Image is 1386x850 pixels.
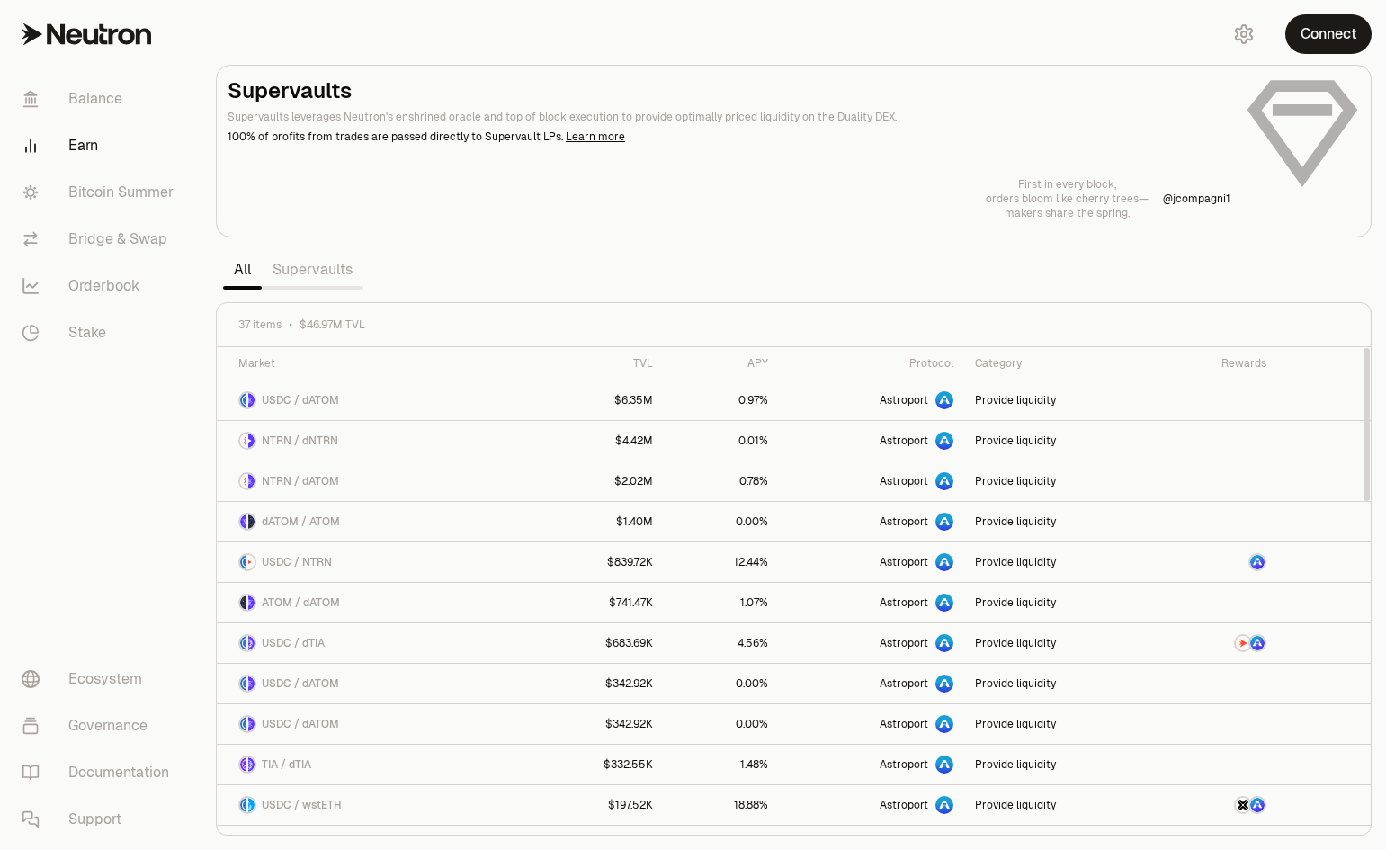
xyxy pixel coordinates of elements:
[248,717,255,731] img: dATOM Logo
[880,474,928,488] span: Astroport
[964,380,1154,420] a: Provide liquidity
[1163,192,1230,206] p: @ jcompagni1
[880,636,928,650] span: Astroport
[531,380,664,420] a: $6.35M
[240,676,246,691] img: USDC Logo
[217,380,531,420] a: USDC LogodATOM LogoUSDC / dATOM
[248,474,255,488] img: dATOM Logo
[228,109,1230,125] p: Supervaults leverages Neutron's enshrined oracle and top of block execution to provide optimally ...
[240,393,246,407] img: USDC Logo
[240,434,246,448] img: NTRN Logo
[217,623,531,663] a: USDC LogodTIA LogoUSDC / dTIA
[664,421,779,461] a: 0.01%
[262,474,339,488] span: NTRN / dATOM
[7,216,194,263] a: Bridge & Swap
[880,798,928,812] span: Astroport
[217,542,531,582] a: USDC LogoNTRN LogoUSDC / NTRN
[1163,192,1230,206] a: @jcompagni1
[240,717,246,731] img: USDC Logo
[262,252,363,288] a: Supervaults
[262,514,340,529] span: dATOM / ATOM
[880,393,928,407] span: Astroport
[531,623,664,663] a: $683.69K
[880,717,928,731] span: Astroport
[779,664,964,703] a: Astroport
[238,356,520,371] div: Market
[880,676,928,691] span: Astroport
[964,461,1154,501] a: Provide liquidity
[262,434,338,448] span: NTRN / dNTRN
[964,421,1154,461] a: Provide liquidity
[240,555,246,569] img: USDC Logo
[1236,798,1250,812] img: AXL Logo
[1236,636,1250,650] img: NTRN Logo
[790,356,953,371] div: Protocol
[664,542,779,582] a: 12.44%
[964,623,1154,663] a: Provide liquidity
[217,785,531,825] a: USDC LogowstETH LogoUSDC / wstETH
[1250,636,1265,650] img: ASTRO Logo
[262,555,332,569] span: USDC / NTRN
[1165,356,1266,371] div: Rewards
[880,434,928,448] span: Astroport
[986,192,1149,206] p: orders bloom like cherry trees—
[228,76,1230,105] h2: Supervaults
[880,555,928,569] span: Astroport
[975,356,1143,371] div: Category
[779,461,964,501] a: Astroport
[248,636,255,650] img: dTIA Logo
[664,380,779,420] a: 0.97%
[7,263,194,309] a: Orderbook
[240,798,246,812] img: USDC Logo
[531,785,664,825] a: $197.52K
[531,664,664,703] a: $342.92K
[262,798,342,812] span: USDC / wstETH
[964,704,1154,744] a: Provide liquidity
[262,595,340,610] span: ATOM / dATOM
[240,514,246,529] img: dATOM Logo
[217,421,531,461] a: NTRN LogodNTRN LogoNTRN / dNTRN
[7,76,194,122] a: Balance
[238,318,282,332] span: 37 items
[531,461,664,501] a: $2.02M
[248,434,255,448] img: dNTRN Logo
[664,664,779,703] a: 0.00%
[240,474,246,488] img: NTRN Logo
[228,129,1230,145] p: 100% of profits from trades are passed directly to Supervault LPs.
[248,595,255,610] img: dATOM Logo
[217,583,531,622] a: ATOM LogodATOM LogoATOM / dATOM
[664,704,779,744] a: 0.00%
[531,421,664,461] a: $4.42M
[248,514,255,529] img: ATOM Logo
[1250,555,1265,569] img: ASTRO Logo
[248,393,255,407] img: dATOM Logo
[1285,14,1372,54] button: Connect
[779,583,964,622] a: Astroport
[566,130,625,144] a: Learn more
[986,177,1149,220] a: First in every block,orders bloom like cherry trees—makers share the spring.
[240,757,246,772] img: TIA Logo
[964,502,1154,541] a: Provide liquidity
[779,421,964,461] a: Astroport
[531,704,664,744] a: $342.92K
[1154,542,1277,582] a: ASTRO Logo
[880,595,928,610] span: Astroport
[262,757,311,772] span: TIA / dTIA
[964,583,1154,622] a: Provide liquidity
[675,356,768,371] div: APY
[664,623,779,663] a: 4.56%
[217,664,531,703] a: USDC LogodATOM LogoUSDC / dATOM
[880,757,928,772] span: Astroport
[779,502,964,541] a: Astroport
[964,664,1154,703] a: Provide liquidity
[664,461,779,501] a: 0.78%
[779,542,964,582] a: Astroport
[7,796,194,843] a: Support
[217,704,531,744] a: USDC LogodATOM LogoUSDC / dATOM
[7,702,194,749] a: Governance
[262,717,339,731] span: USDC / dATOM
[531,502,664,541] a: $1.40M
[779,704,964,744] a: Astroport
[248,798,255,812] img: wstETH Logo
[779,380,964,420] a: Astroport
